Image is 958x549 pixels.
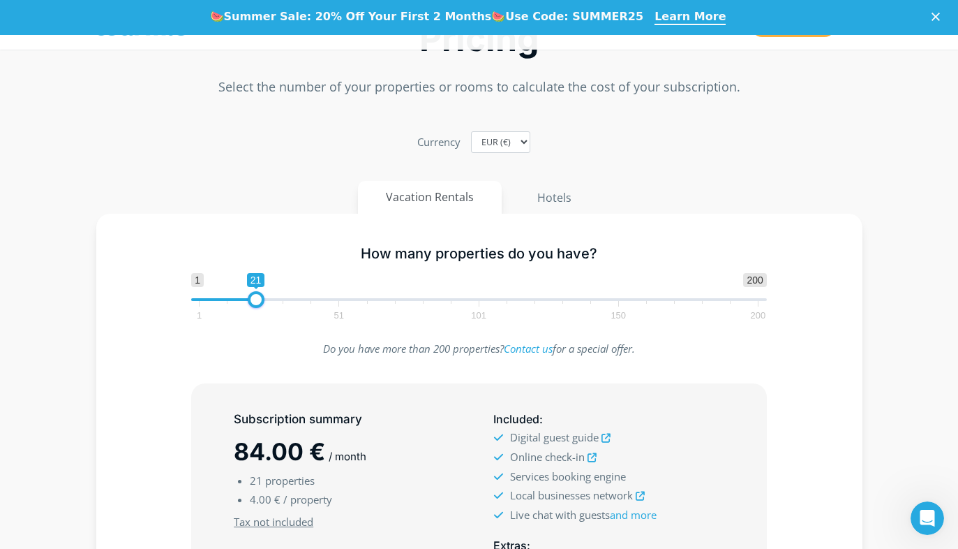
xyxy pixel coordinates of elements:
[265,474,315,488] span: properties
[743,273,766,287] span: 200
[493,411,724,428] h5: :
[250,492,280,506] span: 4.00 €
[610,508,657,522] a: and more
[608,312,628,319] span: 150
[504,342,553,356] a: Contact us
[911,502,944,535] iframe: Intercom live chat
[510,430,599,444] span: Digital guest guide
[493,412,539,426] span: Included
[250,474,262,488] span: 21
[931,13,945,21] div: Close
[234,515,313,529] u: Tax not included
[191,273,204,287] span: 1
[358,181,502,214] button: Vacation Rentals
[191,245,767,263] h5: How many properties do you have?
[224,10,492,23] b: Summer Sale: 20% Off Your First 2 Months
[96,78,862,96] p: Select the number of your properties or rooms to calculate the cost of your subscription.
[510,469,626,483] span: Services booking engine
[96,22,862,55] h2: Pricing
[210,10,644,24] div: 🍉 🍉
[329,450,366,463] span: / month
[510,450,585,464] span: Online check-in
[332,312,346,319] span: 51
[469,312,488,319] span: 101
[749,312,768,319] span: 200
[417,133,461,152] label: Currency
[283,492,332,506] span: / property
[509,181,600,214] button: Hotels
[195,312,204,319] span: 1
[510,508,657,522] span: Live chat with guests
[234,437,325,466] span: 84.00 €
[505,10,643,23] b: Use Code: SUMMER25
[654,10,726,25] a: Learn More
[510,488,633,502] span: Local businesses network
[191,339,767,358] p: Do you have more than 200 properties? for a special offer.
[234,411,464,428] h5: Subscription summary
[247,273,265,287] span: 21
